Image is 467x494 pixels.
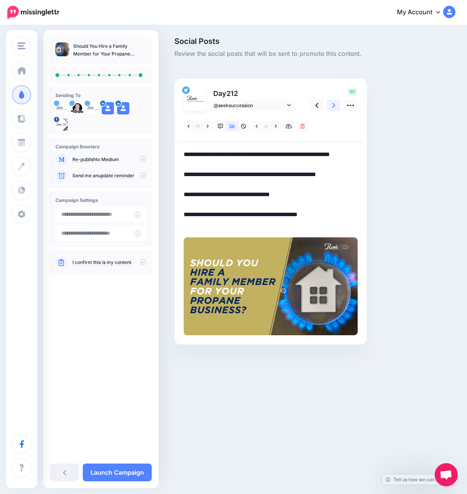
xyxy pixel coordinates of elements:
[347,88,358,96] span: 60
[98,173,134,179] a: update reminder
[72,156,96,163] a: Re-publish
[174,37,407,45] span: Social Posts
[18,42,25,49] img: menu.png
[55,92,146,98] h4: Sending To
[7,6,59,19] img: Missinglettr
[117,102,129,114] img: user_default_image.png
[71,102,83,114] img: wGcXMLAX-84396.jpg
[72,156,146,163] p: to Medium
[210,100,295,111] a: @seeksuccession
[55,42,69,56] img: 6d529c901597350241e9acad6a64e5ed_thumb.jpg
[174,49,407,59] span: Review the social posts that will be sent to promote this content.
[55,102,68,114] img: K4a0VqQV-84395.png
[55,144,146,150] h4: Campaign Boosters
[186,90,204,109] img: AvLDnNRx-84397.png
[214,101,285,109] span: @seeksuccession
[55,197,146,203] h4: Campaign Settings
[389,3,455,22] a: My Account
[73,42,146,58] p: Should You Hire a Family Member for Your Propane Business? Read This First
[86,102,99,114] img: AvLDnNRx-84397.png
[102,102,114,114] img: user_default_image.png
[435,463,458,486] a: Open chat
[55,118,68,131] img: 298721903_500513248743263_3748918132312345394_n-bsa146078.jpg
[184,237,358,335] img: LCLO46OR5IBFGLESSGHF047JST8X4PH5.png
[72,172,146,179] p: Send me an
[210,88,296,99] p: Day
[382,474,458,485] a: Tell us how we can improve
[226,89,238,97] span: 212
[72,259,131,265] a: I confirm this is my content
